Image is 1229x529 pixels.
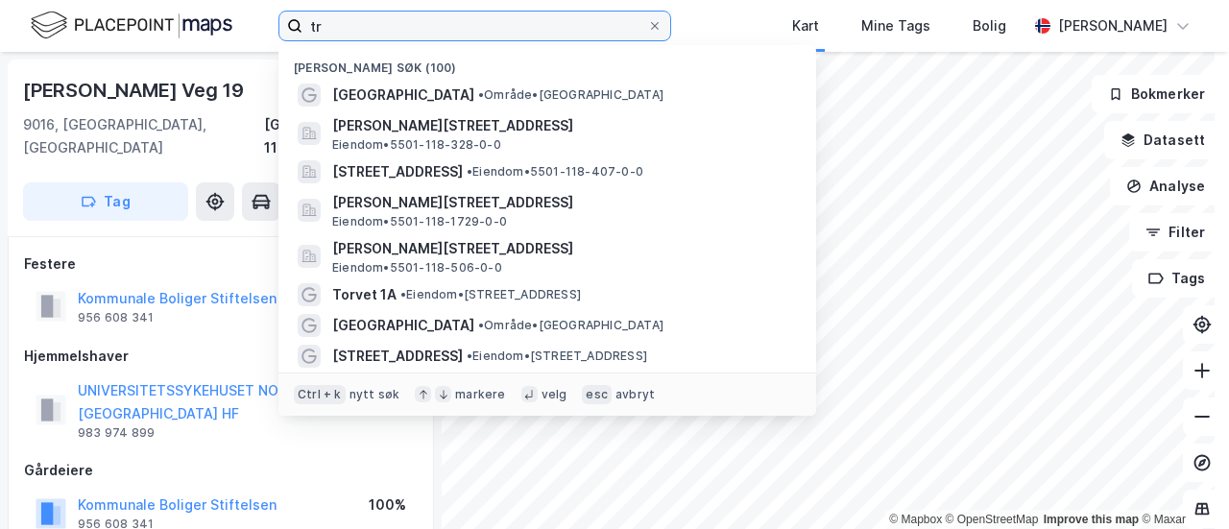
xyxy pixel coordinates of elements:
[542,387,567,402] div: velg
[467,349,472,363] span: •
[1104,121,1221,159] button: Datasett
[946,513,1039,526] a: OpenStreetMap
[1133,437,1229,529] iframe: Chat Widget
[792,14,819,37] div: Kart
[332,191,793,214] span: [PERSON_NAME][STREET_ADDRESS]
[349,387,400,402] div: nytt søk
[369,493,406,517] div: 100%
[582,385,612,404] div: esc
[332,283,397,306] span: Torvet 1A
[467,164,643,180] span: Eiendom • 5501-118-407-0-0
[478,318,484,332] span: •
[1132,259,1221,298] button: Tags
[78,310,154,325] div: 956 608 341
[332,260,502,276] span: Eiendom • 5501-118-506-0-0
[332,345,463,368] span: [STREET_ADDRESS]
[400,287,406,301] span: •
[78,425,155,441] div: 983 974 899
[302,12,647,40] input: Søk på adresse, matrikkel, gårdeiere, leietakere eller personer
[332,84,474,107] span: [GEOGRAPHIC_DATA]
[478,87,663,103] span: Område • [GEOGRAPHIC_DATA]
[23,75,248,106] div: [PERSON_NAME] Veg 19
[332,214,507,229] span: Eiendom • 5501-118-1729-0-0
[278,45,816,80] div: [PERSON_NAME] søk (100)
[332,137,501,153] span: Eiendom • 5501-118-328-0-0
[332,114,793,137] span: [PERSON_NAME][STREET_ADDRESS]
[973,14,1006,37] div: Bolig
[467,349,647,364] span: Eiendom • [STREET_ADDRESS]
[455,387,505,402] div: markere
[889,513,942,526] a: Mapbox
[23,113,264,159] div: 9016, [GEOGRAPHIC_DATA], [GEOGRAPHIC_DATA]
[332,160,463,183] span: [STREET_ADDRESS]
[24,459,418,482] div: Gårdeiere
[1133,437,1229,529] div: Kontrollprogram for chat
[332,314,474,337] span: [GEOGRAPHIC_DATA]
[31,9,232,42] img: logo.f888ab2527a4732fd821a326f86c7f29.svg
[615,387,655,402] div: avbryt
[264,113,419,159] div: [GEOGRAPHIC_DATA], 118/1526
[1110,167,1221,205] button: Analyse
[1092,75,1221,113] button: Bokmerker
[467,164,472,179] span: •
[1058,14,1168,37] div: [PERSON_NAME]
[24,252,418,276] div: Festere
[478,87,484,102] span: •
[478,318,663,333] span: Område • [GEOGRAPHIC_DATA]
[294,385,346,404] div: Ctrl + k
[23,182,188,221] button: Tag
[400,287,581,302] span: Eiendom • [STREET_ADDRESS]
[861,14,930,37] div: Mine Tags
[1044,513,1139,526] a: Improve this map
[332,237,793,260] span: [PERSON_NAME][STREET_ADDRESS]
[1129,213,1221,252] button: Filter
[24,345,418,368] div: Hjemmelshaver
